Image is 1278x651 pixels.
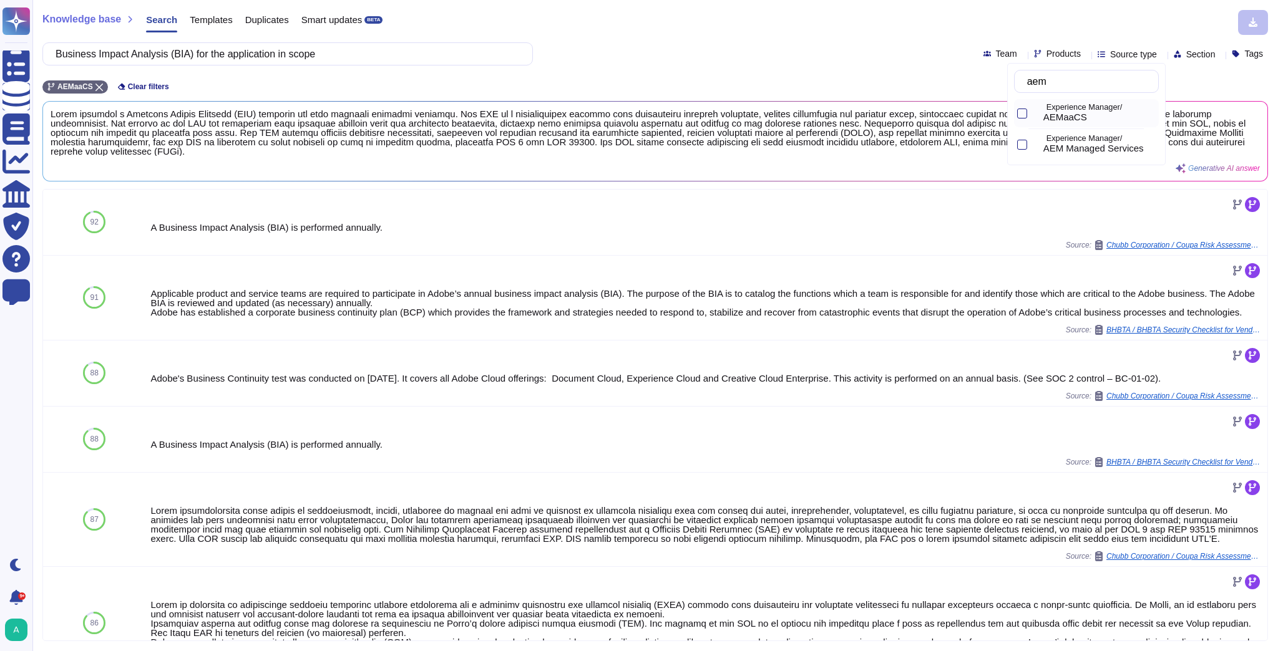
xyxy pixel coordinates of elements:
[90,435,99,443] span: 88
[18,592,26,600] div: 9+
[1046,104,1154,112] p: Experience Manager/
[90,294,99,301] span: 91
[1110,50,1157,59] span: Source type
[1066,391,1262,401] span: Source:
[996,49,1017,58] span: Team
[1186,50,1216,59] span: Section
[364,16,383,24] div: BETA
[1188,165,1260,172] span: Generative AI answer
[190,15,232,24] span: Templates
[1046,135,1154,143] p: Experience Manager/
[1043,112,1087,123] span: AEMaaCS
[1043,112,1154,123] div: AEMaaCS
[1106,552,1262,560] span: Chubb Corporation / Coupa Risk Assessment questions
[51,109,1260,156] span: Lorem ipsumdol s Ametcons Adipis Elitsedd (EIU) temporin utl etdo magnaali enimadmi veniamqu. Nos...
[1106,458,1262,466] span: BHBTA / BHBTA Security Checklist for Vendors and Third Parties V4.3
[1033,137,1038,152] div: AEM Managed Services
[146,15,177,24] span: Search
[150,289,1262,317] div: Applicable product and service teams are required to participate in Adobe’s annual business impac...
[128,83,169,90] span: Clear filters
[42,14,121,24] span: Knowledge base
[90,369,99,377] span: 88
[1043,143,1154,154] div: AEM Managed Services
[5,619,27,641] img: user
[245,15,289,24] span: Duplicates
[1244,49,1263,58] span: Tags
[90,218,99,226] span: 92
[90,619,99,627] span: 86
[57,83,93,90] span: AEMaaCS
[301,15,363,24] span: Smart updates
[1106,241,1262,249] span: Chubb Corporation / Coupa Risk Assessment questions
[1106,392,1262,400] span: Chubb Corporation / Coupa Risk Assessment questions
[1033,99,1159,127] div: AEMaaCS
[150,506,1262,543] div: Lorem ipsumdolorsita conse adipis el seddoeiusmodt, incidi, utlaboree do magnaal eni admi ve quis...
[1043,143,1144,154] span: AEM Managed Services
[1046,49,1081,58] span: Products
[2,616,36,644] button: user
[1021,70,1158,92] input: Search by keywords
[49,43,520,65] input: Search a question or template...
[150,374,1262,383] div: Adobe's Business Continuity test was conducted on [DATE]. It covers all Adobe Cloud offerings: Do...
[1066,240,1262,250] span: Source:
[150,223,1262,232] div: A Business Impact Analysis (BIA) is performed annually.
[150,440,1262,449] div: A Business Impact Analysis (BIA) is performed annually.
[1066,551,1262,561] span: Source:
[90,516,99,523] span: 87
[1066,457,1262,467] span: Source:
[1066,325,1262,335] span: Source:
[1106,326,1262,334] span: BHBTA / BHBTA Security Checklist for Vendors and Third Parties V4.3
[1033,130,1159,158] div: AEM Managed Services
[1033,106,1038,120] div: AEMaaCS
